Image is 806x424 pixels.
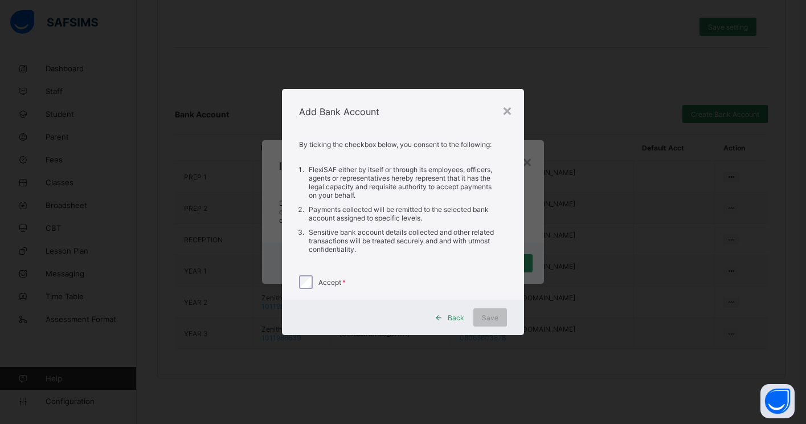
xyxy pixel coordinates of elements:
[299,140,492,149] span: By ticking the checkbox below, you consent to the following:
[448,313,464,322] span: Back
[760,384,795,418] button: Open asap
[502,100,513,120] div: ×
[482,313,498,322] span: Save
[306,162,500,202] li: FlexiSAF either by itself or through its employees, officers, agents or representatives hereby re...
[306,202,500,225] li: Payments collected will be remitted to the selected bank account assigned to specific levels.
[306,225,500,256] li: Sensitive bank account details collected and other related transactions will be treated securely ...
[318,278,346,287] label: Accept
[299,106,379,117] span: Add Bank Account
